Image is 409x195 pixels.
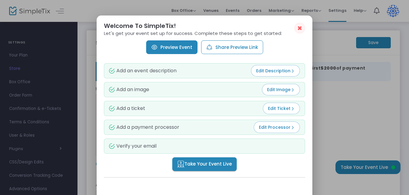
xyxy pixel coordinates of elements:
span: Edit Image [267,87,295,93]
div: Add an image [109,87,149,92]
button: Share Preview Link [201,40,263,54]
p: Let's get your event set up for success. Complete these steps to get started: [104,31,305,36]
span: Edit Ticket [268,105,295,111]
div: Add a payment processor [109,125,179,130]
button: Edit Description [251,65,300,77]
button: Edit Image [262,84,300,95]
div: Verify your email [109,143,156,149]
div: Add a ticket [109,106,145,111]
span: ✖ [297,25,302,32]
button: Edit Ticket [263,103,300,114]
h2: Welcome To SimpleTix! [104,23,305,29]
button: Take Your Event Live [172,157,237,171]
span: Take Your Event Live [177,161,232,168]
button: ✖ [294,23,305,33]
div: Add an event description [109,68,177,74]
a: Preview Event [146,40,198,54]
span: Edit Description [256,68,295,74]
span: Edit Processor [259,124,295,130]
button: Edit Processor [254,121,300,133]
